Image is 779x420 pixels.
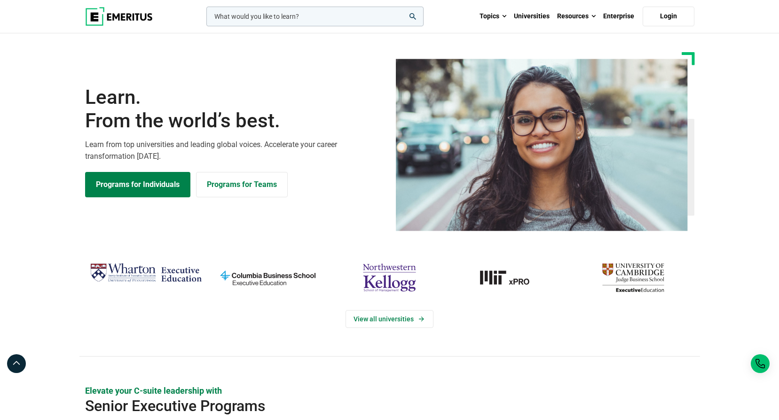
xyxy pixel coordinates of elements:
a: View Universities [346,310,433,328]
img: cambridge-judge-business-school [577,259,689,296]
img: Wharton Executive Education [90,259,202,287]
p: Learn from top universities and leading global voices. Accelerate your career transformation [DATE]. [85,139,384,163]
h1: Learn. [85,86,384,133]
a: Login [643,7,694,26]
img: MIT xPRO [455,259,567,296]
img: northwestern-kellogg [333,259,446,296]
a: Explore Programs [85,172,190,197]
p: Elevate your C-suite leadership with [85,385,694,397]
img: columbia-business-school [212,259,324,296]
a: MIT-xPRO [455,259,567,296]
span: From the world’s best. [85,109,384,132]
input: woocommerce-product-search-field-0 [206,7,424,26]
img: Learn from the world's best [396,59,688,231]
a: Explore for Business [196,172,288,197]
h2: Senior Executive Programs [85,397,633,415]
